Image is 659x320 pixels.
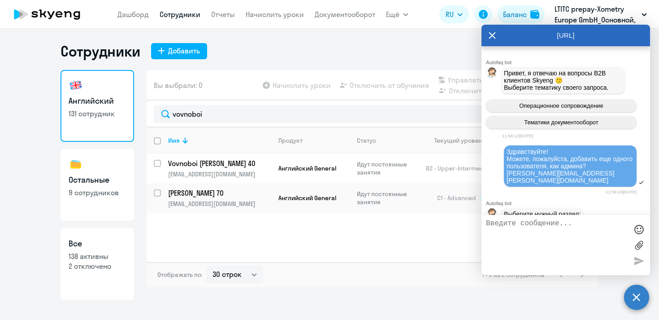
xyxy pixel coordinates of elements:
[61,228,134,300] a: Все138 активны2 отключено
[486,116,637,129] button: Тематики документооборот
[168,136,180,145] div: Имя
[69,174,126,186] h3: Остальные
[168,45,200,56] div: Добавить
[606,189,637,194] time: 11:56:43[DATE]
[632,238,646,252] label: Лимит 10 файлов
[555,4,638,25] p: LTITC prepay-Xometry Europe GmbH_Основной, Xometry Europe GmbH
[502,133,533,138] time: 11:56:12[DATE]
[519,102,603,109] span: Операционное сопровождение
[507,148,634,184] span: Здравствуйте! Можете, пожалуйста, добавить еще одного пользователя, как админа? [PERSON_NAME][EMA...
[168,188,271,198] a: [PERSON_NAME] 70
[69,157,83,171] img: others
[550,4,651,25] button: LTITC prepay-Xometry Europe GmbH_Основной, Xometry Europe GmbH
[278,194,336,202] span: Английский General
[434,136,486,145] div: Текущий уровень
[160,10,200,19] a: Сотрудники
[168,158,269,168] p: Vovnoboi [PERSON_NAME] 40
[504,70,609,91] span: Привет, я отвечаю на вопросы B2B клиентов Skyeng 🙂 Выберите тематику своего запроса.
[486,208,498,221] img: bot avatar
[69,251,126,261] p: 138 активны
[504,210,581,218] span: Выберите нужный раздел:
[278,136,303,145] div: Продукт
[446,9,454,20] span: RU
[426,164,495,172] span: B2 - Upper-Intermediate
[246,10,304,19] a: Начислить уроки
[357,160,418,176] p: Идут постоянные занятия
[439,5,469,23] button: RU
[498,5,545,23] button: Балансbalance
[69,109,126,118] p: 131 сотрудник
[278,164,336,172] span: Английский General
[530,10,539,19] img: balance
[486,67,498,80] img: bot avatar
[524,119,598,126] span: Тематики документооборот
[357,136,376,145] div: Статус
[151,43,207,59] button: Добавить
[168,170,271,178] p: [EMAIL_ADDRESS][DOMAIN_NAME]
[168,158,271,168] a: Vovnoboi [PERSON_NAME] 40
[503,9,527,20] div: Баланс
[69,261,126,271] p: 2 отключено
[154,80,203,91] span: Вы выбрали: 0
[278,136,349,145] div: Продукт
[426,136,502,145] div: Текущий уровень
[357,190,418,206] p: Идут постоянные занятия
[168,136,271,145] div: Имя
[486,201,650,206] div: Autofaq bot
[168,200,271,208] p: [EMAIL_ADDRESS][DOMAIN_NAME]
[69,95,126,107] h3: Английский
[211,10,235,19] a: Отчеты
[386,9,399,20] span: Ещё
[157,271,203,279] span: Отображать по:
[315,10,375,19] a: Документооборот
[117,10,149,19] a: Дашборд
[69,78,83,92] img: english
[61,149,134,221] a: Остальные9 сотрудников
[386,5,408,23] button: Ещё
[69,188,126,197] p: 9 сотрудников
[357,136,418,145] div: Статус
[154,105,591,123] input: Поиск по имени, email, продукту или статусу
[437,194,476,202] span: C1 - Advanced
[486,99,637,112] button: Операционное сопровождение
[61,70,134,142] a: Английский131 сотрудник
[69,238,126,250] h3: Все
[486,60,650,65] div: Autofaq bot
[61,42,140,60] h1: Сотрудники
[168,188,269,198] p: [PERSON_NAME] 70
